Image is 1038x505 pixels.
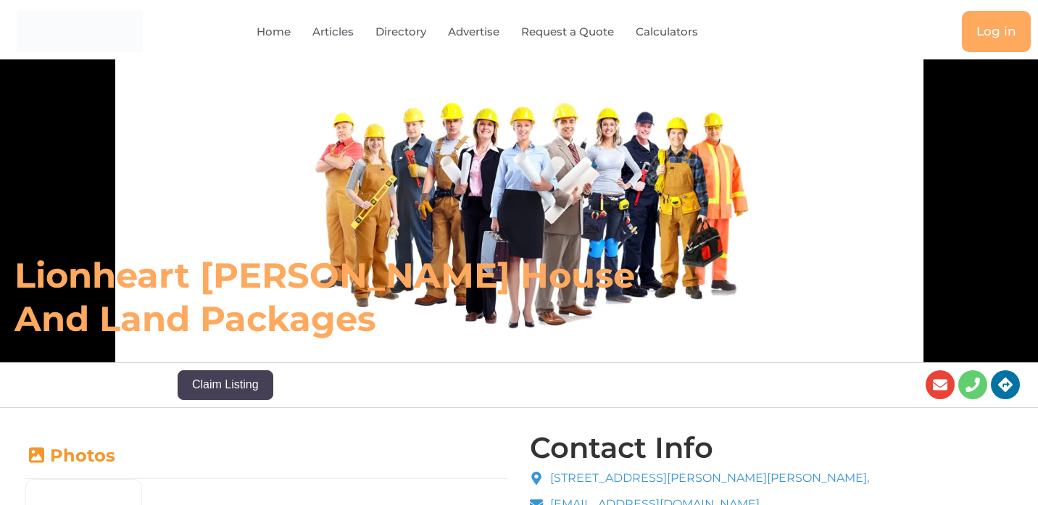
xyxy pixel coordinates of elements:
button: Claim Listing [178,370,273,399]
span: [STREET_ADDRESS][PERSON_NAME][PERSON_NAME], [547,469,869,487]
a: Articles [312,15,354,49]
span: Log in [976,25,1016,38]
a: Calculators [636,15,698,49]
a: Advertise [448,15,499,49]
a: Log in [962,11,1031,52]
h4: Contact Info [530,433,713,462]
nav: Menu [212,15,775,49]
h6: Lionheart [PERSON_NAME] House and Land Packages [14,254,719,341]
a: Request a Quote [521,15,614,49]
a: Photos [25,445,115,466]
a: Directory [375,15,426,49]
a: Home [257,15,291,49]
